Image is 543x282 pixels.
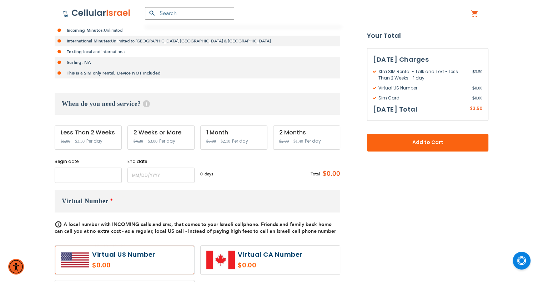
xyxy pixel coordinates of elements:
[62,263,70,273] a: 28
[68,191,93,203] select: Select month
[55,36,340,46] li: Unlimited to [GEOGRAPHIC_DATA], [GEOGRAPHIC_DATA] & [GEOGRAPHIC_DATA]
[373,104,417,115] h3: [DATE] Total
[119,252,127,262] a: 27
[55,46,340,57] li: local and international
[120,210,126,216] span: Saturday
[62,241,70,251] span: 14
[134,139,143,144] span: $4.30
[72,210,80,216] span: Monday
[221,139,230,144] span: $2.10
[83,210,89,216] span: Tuesday
[110,241,118,251] a: 19
[305,138,321,144] span: Per day
[63,210,69,216] span: Sunday
[373,68,472,81] span: Xtra SIM Rental - Talk and Text - Less Than 2 Weeks - 1 day
[82,241,90,251] span: 16
[472,85,482,91] span: 0.00
[71,252,81,262] a: 22
[101,219,110,229] span: 4
[82,263,90,273] a: 30
[71,219,81,229] span: 1
[67,49,83,55] strong: Texting:
[472,68,475,75] span: $
[91,219,101,229] span: 3
[64,195,66,198] span: Prev
[101,252,110,262] a: 25
[200,171,205,177] span: 0
[71,230,81,240] span: 8
[373,54,482,65] h3: [DATE] Charges
[320,169,340,179] span: $0.00
[61,129,116,136] div: Less Than 2 Weeks
[127,158,195,165] label: End date
[62,230,70,240] span: 7
[67,27,104,33] strong: Incoming Minutes:
[367,134,488,152] button: Add to Cart
[82,252,90,262] a: 23
[82,230,90,240] span: 9
[67,70,161,76] strong: This is a SIM only rental, Device NOT included
[67,38,111,44] strong: International Minutes:
[143,100,150,107] span: Help
[206,129,261,136] div: 1 Month
[118,192,127,201] a: Next
[472,95,475,101] span: $
[71,241,81,251] span: 15
[101,241,110,251] a: 18
[55,93,340,115] h3: When do you need service?
[232,138,248,144] span: Per day
[472,85,475,91] span: $
[86,138,102,144] span: Per day
[159,138,175,144] span: Per day
[373,95,472,101] span: Sim Card
[96,191,121,203] select: Select year
[472,95,482,101] span: 0.00
[122,195,125,198] span: Next
[62,252,70,262] a: 21
[110,230,118,240] span: 12
[119,219,127,229] span: 6
[367,30,488,41] strong: Your Total
[470,106,473,112] span: $
[373,85,472,91] span: Virtual US Number
[127,168,195,183] input: MM/DD/YYYY
[91,241,101,251] a: 17
[55,168,122,183] input: MM/DD/YYYY
[311,171,320,177] span: Total
[91,230,101,240] span: 10
[8,259,24,275] div: Accessibility Menu
[102,210,108,216] span: Thursday
[62,192,71,201] a: Prev
[205,171,213,177] span: days
[472,68,482,81] span: 3.50
[92,210,99,216] span: Wednesday
[279,129,334,136] div: 2 Months
[101,230,110,240] span: 11
[55,25,340,36] li: Unlimited
[119,241,127,251] a: 20
[82,219,90,229] span: 2
[279,139,289,144] span: $2.00
[55,158,122,165] label: Begin date
[206,139,216,144] span: $3.00
[145,7,234,20] input: Search
[110,252,118,262] a: 26
[91,252,101,262] a: 24
[119,230,127,240] span: 13
[293,139,303,144] span: $1.40
[110,219,118,229] span: 5
[111,210,117,216] span: Friday
[61,139,70,144] span: $5.00
[55,221,336,235] span: A local number with INCOMING calls and sms, that comes to your Israeli cellphone. Friends and fam...
[148,139,157,144] span: $3.00
[473,105,482,111] span: 3.50
[71,263,81,273] a: 29
[63,9,131,17] img: Cellular Israel Logo
[391,139,465,147] span: Add to Cart
[67,60,91,65] strong: Surfing: NA
[75,139,85,144] span: $3.50
[134,129,188,136] div: 2 Weeks or More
